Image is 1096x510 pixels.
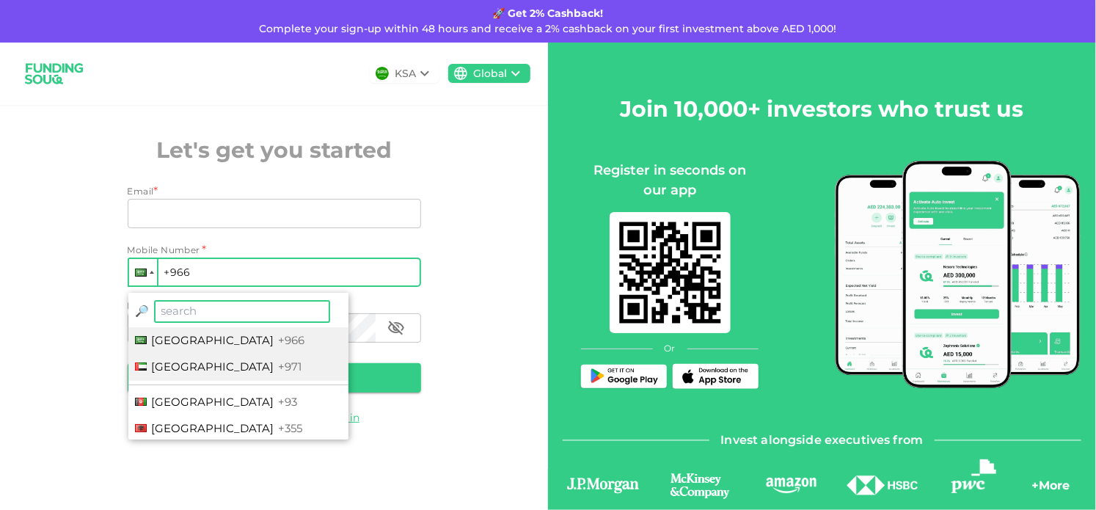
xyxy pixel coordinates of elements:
span: +966 [279,333,305,347]
span: Password [128,300,174,311]
div: Register in seconds on our app [581,161,759,200]
span: +971 [279,360,302,374]
img: logo [846,476,919,495]
h2: Join 10,000+ investors who trust us [621,92,1024,125]
span: Email [128,186,154,197]
img: logo [563,475,643,495]
div: KSA [395,66,416,81]
button: Continue [128,363,421,393]
img: logo [18,54,91,93]
strong: 🚀 Get 2% Cashback! [493,7,604,20]
span: Invest alongside executives from [721,430,924,451]
div: Saudi Arabia: + 966 [129,259,157,285]
span: [GEOGRAPHIC_DATA] [152,421,274,435]
input: 1 (702) 123-4567 [128,258,421,287]
h2: Let's get you started [128,134,421,167]
div: + More [1031,477,1070,502]
input: password [128,313,376,343]
img: flag-sa.b9a346574cdc8950dd34b50780441f57.svg [376,67,389,80]
img: Play Store [588,368,661,385]
img: logo [764,476,819,494]
input: email [128,199,405,228]
div: Already have an account? [128,410,421,425]
span: +93 [279,395,298,409]
img: logo [657,471,743,500]
span: [GEOGRAPHIC_DATA] [152,360,274,374]
span: Mobile Number [128,243,200,258]
span: +355 [279,421,303,435]
span: Or [665,342,676,355]
span: Complete your sign-up within 48 hours and receive a 2% cashback on your first investment above AE... [260,22,837,35]
span: Magnifying glass [136,304,150,318]
img: mobile-app [835,161,1081,388]
span: [GEOGRAPHIC_DATA] [152,395,274,409]
span: [GEOGRAPHIC_DATA] [152,333,274,347]
img: logo [951,459,996,493]
div: Global [473,66,507,81]
img: mobile-app [610,212,731,333]
input: search [154,300,330,323]
img: App Store [679,368,753,385]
